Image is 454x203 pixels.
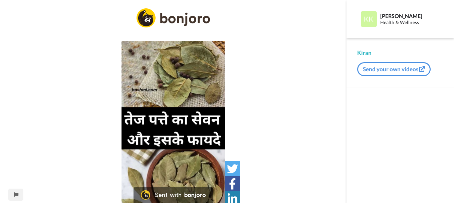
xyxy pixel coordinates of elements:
[357,62,431,76] button: Send your own videos
[380,20,443,25] div: Health & Wellness
[137,8,210,27] img: logo_full.png
[357,49,443,57] div: Kiran
[361,11,377,27] img: Profile Image
[141,190,150,200] img: Bonjoro Logo
[380,13,443,19] div: [PERSON_NAME]
[184,192,206,198] div: bonjoro
[134,187,213,203] a: Bonjoro LogoSent withbonjoro
[155,192,182,198] div: Sent with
